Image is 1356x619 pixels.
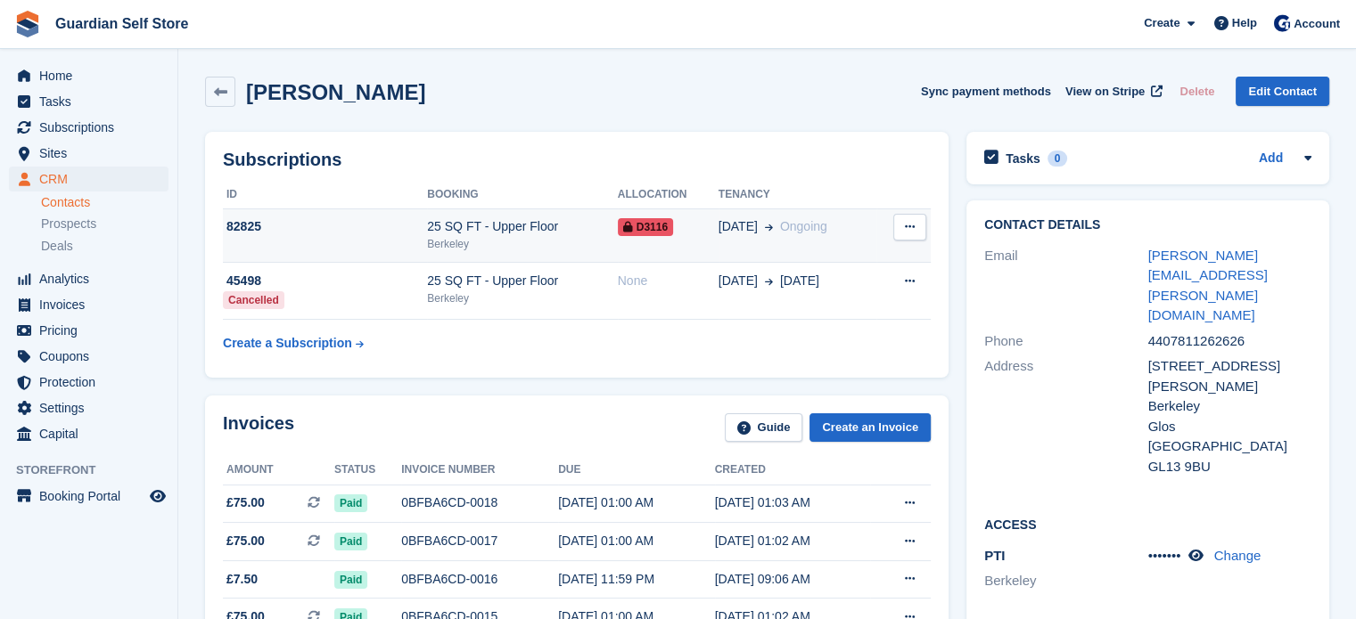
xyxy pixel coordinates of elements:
[39,167,146,191] span: CRM
[780,272,819,290] span: [DATE]
[48,9,195,38] a: Guardian Self Store
[1148,331,1312,352] div: 4407811262626
[1273,14,1291,32] img: Tom Scott
[921,77,1051,106] button: Sync payment methods
[223,272,427,290] div: 45498
[226,570,258,589] span: £7.50
[16,461,177,479] span: Storefront
[334,571,367,589] span: Paid
[9,395,168,420] a: menu
[618,218,673,236] span: D3116
[41,238,73,255] span: Deals
[39,292,146,317] span: Invoices
[9,167,168,191] a: menu
[1048,151,1068,167] div: 0
[427,236,617,252] div: Berkeley
[719,181,876,209] th: Tenancy
[984,515,1311,533] h2: Access
[715,493,870,512] div: [DATE] 01:03 AM
[1144,14,1179,32] span: Create
[223,181,427,209] th: ID
[9,266,168,291] a: menu
[719,272,758,290] span: [DATE]
[9,292,168,317] a: menu
[14,11,41,37] img: stora-icon-8386f47178a22dfd0bd8f6a31ec36ba5ce8667c1dd55bd0f319d3a0aa187defe.svg
[984,218,1311,232] h2: Contact Details
[223,334,352,353] div: Create a Subscription
[1148,396,1312,417] div: Berkeley
[401,570,558,589] div: 0BFBA6CD-0016
[223,150,931,170] h2: Subscriptions
[1214,548,1261,563] a: Change
[223,291,284,309] div: Cancelled
[427,181,617,209] th: Booking
[1232,14,1257,32] span: Help
[9,421,168,446] a: menu
[1172,77,1221,106] button: Delete
[984,571,1148,591] li: Berkeley
[39,115,146,140] span: Subscriptions
[1148,356,1312,396] div: [STREET_ADDRESS][PERSON_NAME]
[9,89,168,114] a: menu
[9,370,168,395] a: menu
[984,331,1148,352] div: Phone
[9,63,168,88] a: menu
[334,456,401,485] th: Status
[984,356,1148,476] div: Address
[9,484,168,509] a: menu
[715,456,870,485] th: Created
[39,484,146,509] span: Booking Portal
[246,80,425,104] h2: [PERSON_NAME]
[223,413,294,443] h2: Invoices
[41,237,168,256] a: Deals
[9,141,168,166] a: menu
[427,290,617,306] div: Berkeley
[401,456,558,485] th: Invoice number
[1294,15,1340,33] span: Account
[715,570,870,589] div: [DATE] 09:06 AM
[1058,77,1166,106] a: View on Stripe
[780,219,827,233] span: Ongoing
[401,532,558,550] div: 0BFBA6CD-0017
[147,485,168,507] a: Preview store
[618,181,719,209] th: Allocation
[558,570,715,589] div: [DATE] 11:59 PM
[1148,436,1312,457] div: [GEOGRAPHIC_DATA]
[427,217,617,236] div: 25 SQ FT - Upper Floor
[1259,149,1283,169] a: Add
[9,318,168,343] a: menu
[1148,417,1312,437] div: Glos
[1148,457,1312,477] div: GL13 9BU
[427,272,617,290] div: 25 SQ FT - Upper Floor
[39,63,146,88] span: Home
[39,421,146,446] span: Capital
[223,217,427,236] div: 82825
[334,533,367,550] span: Paid
[1148,248,1268,323] a: [PERSON_NAME][EMAIL_ADDRESS][PERSON_NAME][DOMAIN_NAME]
[41,194,168,211] a: Contacts
[401,493,558,512] div: 0BFBA6CD-0018
[725,413,803,443] a: Guide
[226,493,265,512] span: £75.00
[39,344,146,369] span: Coupons
[39,266,146,291] span: Analytics
[41,215,168,233] a: Prospects
[558,493,715,512] div: [DATE] 01:00 AM
[558,532,715,550] div: [DATE] 01:00 AM
[984,246,1148,326] div: Email
[223,456,334,485] th: Amount
[809,413,931,443] a: Create an Invoice
[1236,77,1329,106] a: Edit Contact
[558,456,715,485] th: Due
[715,532,870,550] div: [DATE] 01:02 AM
[334,494,367,512] span: Paid
[223,327,364,360] a: Create a Subscription
[1006,151,1040,167] h2: Tasks
[984,548,1005,563] span: PTI
[39,370,146,395] span: Protection
[618,272,719,290] div: None
[1148,548,1181,563] span: •••••••
[719,217,758,236] span: [DATE]
[226,532,265,550] span: £75.00
[1065,83,1145,101] span: View on Stripe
